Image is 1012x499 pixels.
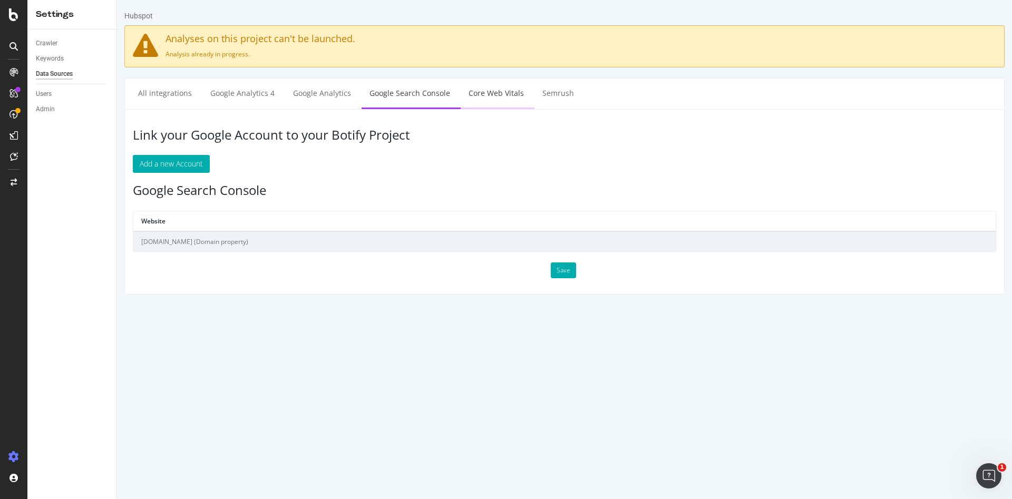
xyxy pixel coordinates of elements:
div: Settings [36,8,108,21]
iframe: Intercom live chat [976,463,1001,488]
a: Keywords [36,53,109,64]
a: Core Web Vitals [344,79,415,107]
div: Keywords [36,53,64,64]
a: Google Analytics 4 [85,79,166,107]
h3: Google Search Console [16,183,879,197]
a: Google Analytics [168,79,242,107]
td: [DOMAIN_NAME] (Domain property) [16,231,879,251]
a: Crawler [36,38,109,49]
a: Users [36,89,109,100]
button: Save [434,262,459,278]
a: Google Search Console [245,79,341,107]
a: Semrush [417,79,465,107]
a: All integrations [13,79,83,107]
div: Admin [36,104,55,115]
h3: Link your Google Account to your Botify Project [16,128,879,142]
div: Hubspot [7,11,36,21]
a: Data Sources [36,69,109,80]
p: Analysis already in progress. [16,50,879,58]
a: Admin [36,104,109,115]
div: Crawler [36,38,57,49]
div: Data Sources [36,69,73,80]
th: Website [16,211,879,231]
button: Add a new Account [16,155,93,173]
div: Users [36,89,52,100]
h4: Analyses on this project can't be launched. [16,34,879,44]
span: 1 [998,463,1006,472]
